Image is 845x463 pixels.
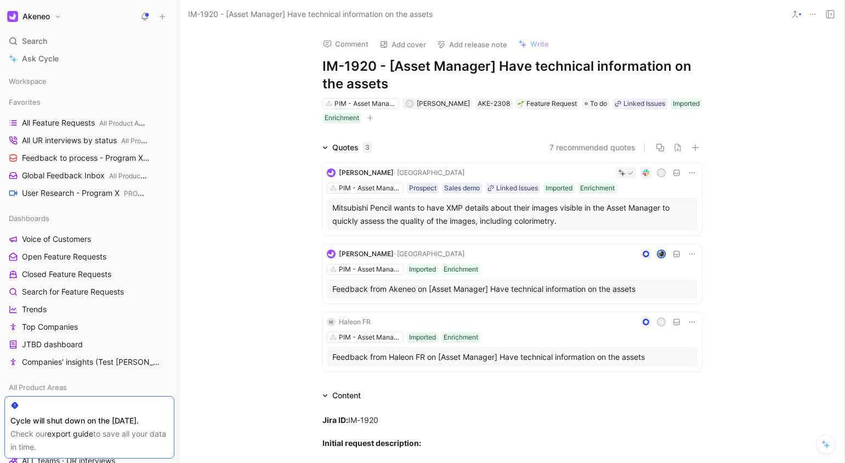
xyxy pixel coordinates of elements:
[580,183,615,194] div: Enrichment
[7,11,18,22] img: Akeneo
[406,101,412,107] div: J
[518,98,577,109] div: Feature Request
[334,98,396,109] div: PIM - Asset Manager
[518,100,524,107] img: 🌱
[4,336,174,353] a: JTBD dashboard
[339,264,400,275] div: PIM - Asset Manager
[22,286,124,297] span: Search for Feature Requests
[22,304,47,315] span: Trends
[332,201,692,228] div: Mitsubishi Pencil wants to have XMP details about their images visible in the Asset Manager to qu...
[9,76,47,87] span: Workspace
[339,332,400,343] div: PIM - Asset Manager
[4,132,174,149] a: All UR interviews by statusAll Product Areas
[4,266,174,283] a: Closed Feature Requests
[22,251,106,262] span: Open Feature Requests
[9,213,49,224] span: Dashboards
[121,137,174,145] span: All Product Areas
[327,250,336,258] img: logo
[327,318,336,326] div: M
[109,172,162,180] span: All Product Areas
[673,98,700,109] div: Imported
[409,332,436,343] div: Imported
[4,115,174,131] a: All Feature RequestsAll Product Areas
[22,357,161,368] span: Companies' insights (Test [PERSON_NAME])
[375,37,431,52] button: Add cover
[318,36,373,52] button: Comment
[4,319,174,335] a: Top Companies
[4,379,174,396] div: All Product Areas
[4,185,174,201] a: User Research - Program XPROGRAM X
[339,250,394,258] span: [PERSON_NAME]
[22,52,59,65] span: Ask Cycle
[4,284,174,300] a: Search for Feature Requests
[22,188,149,199] span: User Research - Program X
[322,58,702,93] h1: IM-1920 - [Asset Manager] Have technical information on the assets
[322,414,702,460] div: IM-1920
[409,264,436,275] div: Imported
[444,264,478,275] div: Enrichment
[22,117,147,129] span: All Feature Requests
[47,429,93,438] a: export guide
[99,119,152,127] span: All Product Areas
[4,73,174,89] div: Workspace
[549,141,636,154] button: 7 recommended quotes
[444,183,480,194] div: Sales demo
[325,112,359,123] div: Enrichment
[9,97,41,108] span: Favorites
[22,170,148,182] span: Global Feedback Inbox
[394,168,464,177] span: · [GEOGRAPHIC_DATA]
[10,414,168,427] div: Cycle will shut down on the [DATE].
[322,415,348,425] strong: Jira ID:
[22,135,150,146] span: All UR interviews by status
[657,251,665,258] img: avatar
[513,36,554,52] button: Write
[22,321,78,332] span: Top Companies
[332,141,372,154] div: Quotes
[530,39,549,49] span: Write
[409,183,436,194] div: Prospect
[332,283,692,296] div: Feedback from Akeneo on [Asset Manager] Have technical information on the assets
[339,183,400,194] div: PIM - Asset Manager
[657,319,665,326] div: M
[4,150,174,166] a: Feedback to process - Program XPROGRAM X
[332,351,692,364] div: Feedback from Haleon FR on [Asset Manager] Have technical information on the assets
[322,438,421,448] strong: Initial request description:
[188,8,433,21] span: IM-1920 - [Asset Manager] Have technical information on the assets
[318,389,365,402] div: Content
[623,98,665,109] div: Linked Issues
[4,9,64,24] button: AkeneoAkeneo
[4,210,174,227] div: Dashboards
[4,167,174,184] a: Global Feedback InboxAll Product Areas
[546,183,572,194] div: Imported
[4,354,174,370] a: Companies' insights (Test [PERSON_NAME])
[22,12,50,21] h1: Akeneo
[10,427,168,454] div: Check our to save all your data in time.
[590,98,607,109] span: To do
[318,141,376,154] div: Quotes3
[417,99,470,108] span: [PERSON_NAME]
[478,98,510,109] div: AKE-2308
[657,170,665,177] div: G
[4,301,174,318] a: Trends
[4,50,174,67] a: Ask Cycle
[327,168,336,177] img: logo
[363,142,372,153] div: 3
[332,389,361,402] div: Content
[444,332,478,343] div: Enrichment
[432,37,512,52] button: Add release note
[394,250,464,258] span: · [GEOGRAPHIC_DATA]
[22,269,111,280] span: Closed Feature Requests
[22,234,91,245] span: Voice of Customers
[4,33,174,49] div: Search
[496,183,538,194] div: Linked Issues
[22,153,151,164] span: Feedback to process - Program X
[4,94,174,110] div: Favorites
[515,98,579,109] div: 🌱Feature Request
[124,189,163,197] span: PROGRAM X
[339,317,371,328] div: Haleon FR
[4,210,174,370] div: DashboardsVoice of CustomersOpen Feature RequestsClosed Feature RequestsSearch for Feature Reques...
[22,35,47,48] span: Search
[4,249,174,265] a: Open Feature Requests
[9,382,67,393] span: All Product Areas
[22,339,83,350] span: JTBD dashboard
